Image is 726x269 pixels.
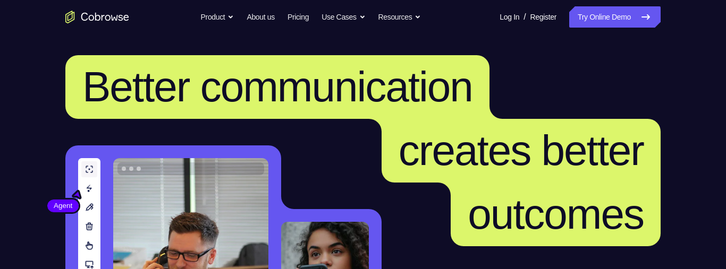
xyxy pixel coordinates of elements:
[500,6,519,28] a: Log In
[247,6,274,28] a: About us
[468,190,644,238] span: outcomes
[82,63,472,110] span: Better communication
[65,11,129,23] a: Go to the home page
[378,6,421,28] button: Resources
[569,6,661,28] a: Try Online Demo
[288,6,309,28] a: Pricing
[322,6,365,28] button: Use Cases
[530,6,556,28] a: Register
[201,6,234,28] button: Product
[399,127,644,174] span: creates better
[524,11,526,23] span: /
